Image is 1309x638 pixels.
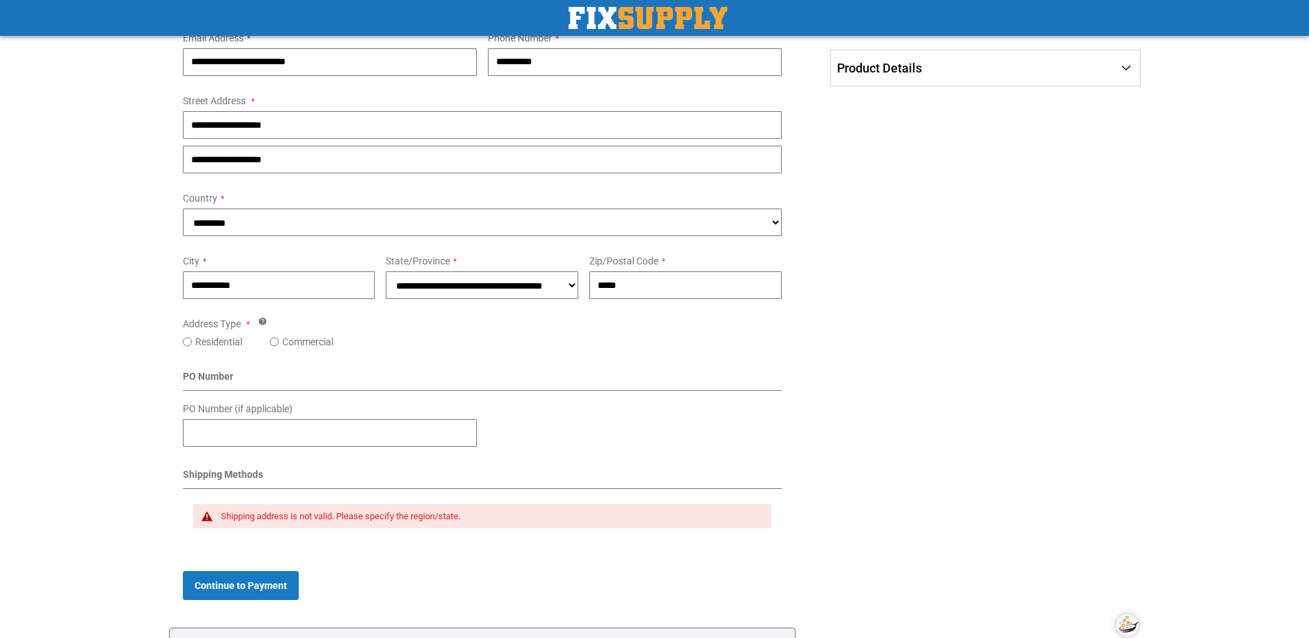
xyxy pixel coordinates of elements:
span: Street Address [183,95,246,106]
div: PO Number [183,369,783,391]
span: Email Address [183,32,244,43]
img: Fix Industrial Supply [569,7,727,29]
div: Shipping address is not valid. Please specify the region/state. [221,511,758,522]
span: Phone Number [488,32,552,43]
span: Zip/Postal Code [589,255,658,267]
button: Continue to Payment [183,571,299,600]
span: State/Province [386,255,450,267]
a: store logo [569,7,727,29]
div: Shipping Methods [183,467,783,489]
span: PO Number (if applicable) [183,403,293,414]
label: Residential [195,335,242,349]
span: Continue to Payment [195,580,287,591]
span: City [183,255,199,267]
span: Product Details [837,61,922,75]
span: Address Type [183,318,241,329]
span: Country [183,193,217,204]
label: Commercial [282,335,333,349]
